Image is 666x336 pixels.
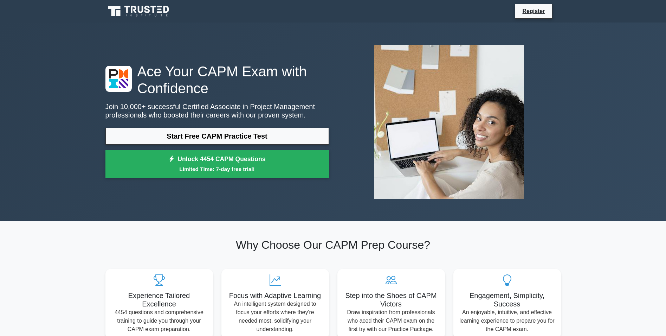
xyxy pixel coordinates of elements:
[518,7,549,15] a: Register
[105,150,329,178] a: Unlock 4454 CAPM QuestionsLimited Time: 7-day free trial!
[105,63,329,97] h1: Ace Your CAPM Exam with Confidence
[105,102,329,119] p: Join 10,000+ successful Certified Associate in Project Management professionals who boosted their...
[459,291,555,308] h5: Engagement, Simplicity, Success
[343,308,439,334] p: Draw inspiration from professionals who aced their CAPM exam on the first try with our Practice P...
[114,165,320,173] small: Limited Time: 7-day free trial!
[105,238,561,252] h2: Why Choose Our CAPM Prep Course?
[459,308,555,334] p: An enjoyable, intuitive, and effective learning experience to prepare you for the CAPM exam.
[111,308,207,334] p: 4454 questions and comprehensive training to guide you through your CAPM exam preparation.
[105,128,329,145] a: Start Free CAPM Practice Test
[227,291,323,300] h5: Focus with Adaptive Learning
[343,291,439,308] h5: Step into the Shoes of CAPM Victors
[227,300,323,334] p: An intelligent system designed to focus your efforts where they're needed most, solidifying your ...
[111,291,207,308] h5: Experience Tailored Excellence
